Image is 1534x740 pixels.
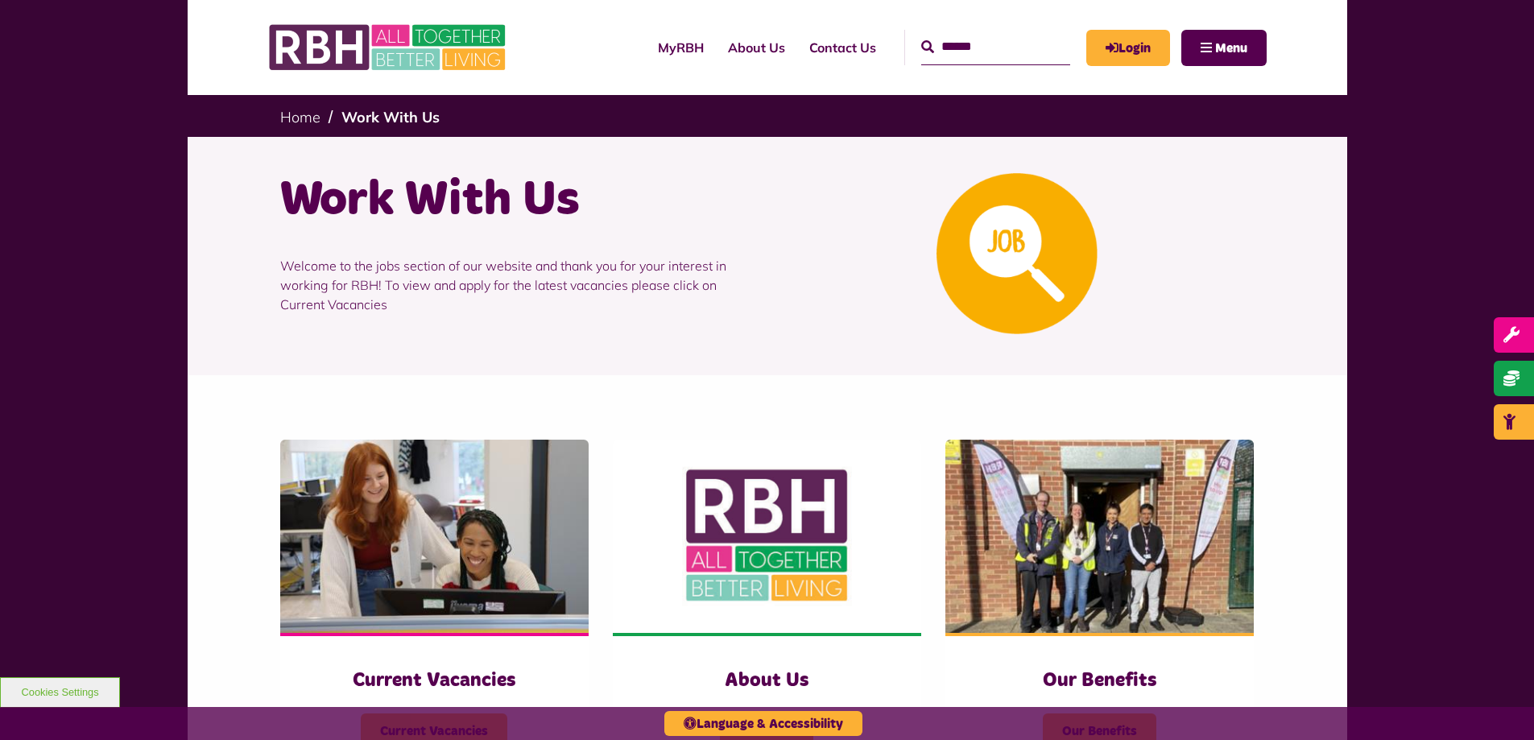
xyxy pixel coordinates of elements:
button: Navigation [1181,30,1267,66]
a: About Us [716,26,797,69]
a: Contact Us [797,26,888,69]
iframe: Netcall Web Assistant for live chat [1462,668,1534,740]
img: RBH Logo Social Media 480X360 (1) [613,440,921,633]
button: Language & Accessibility [664,711,862,736]
h3: Our Benefits [978,668,1222,693]
span: Menu [1215,42,1247,55]
img: RBH [268,16,510,79]
img: Dropinfreehold2 [945,440,1254,633]
img: Looking For A Job [937,173,1098,334]
img: IMG 1470 [280,440,589,633]
p: Welcome to the jobs section of our website and thank you for your interest in working for RBH! To... [280,232,755,338]
a: MyRBH [1086,30,1170,66]
h3: About Us [645,668,889,693]
h3: Current Vacancies [312,668,556,693]
a: MyRBH [646,26,716,69]
h1: Work With Us [280,169,755,232]
a: Home [280,108,320,126]
a: Work With Us [341,108,440,126]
